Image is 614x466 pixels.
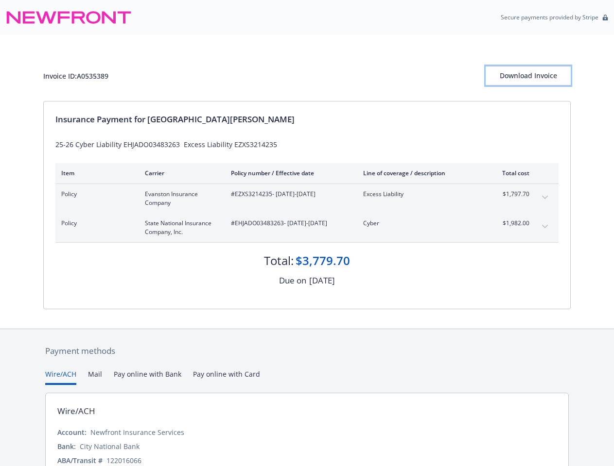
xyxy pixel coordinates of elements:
div: Payment methods [45,345,569,357]
div: 122016066 [106,455,141,466]
span: Evanston Insurance Company [145,190,215,207]
div: Newfront Insurance Services [90,427,184,437]
span: #EZXS3214235 - [DATE]-[DATE] [231,190,348,199]
button: Download Invoice [486,66,571,85]
div: Bank: [57,441,76,451]
div: PolicyEvanston Insurance Company#EZXS3214235- [DATE]-[DATE]Excess Liability$1,797.70expand content [55,184,559,213]
button: Mail [88,369,102,385]
div: Insurance Payment for [GEOGRAPHIC_DATA][PERSON_NAME] [55,113,559,126]
span: $1,797.70 [493,190,529,199]
div: Policy number / Effective date [231,169,348,177]
span: Excess Liability [363,190,477,199]
div: Item [61,169,129,177]
button: Pay online with Card [193,369,260,385]
div: Carrier [145,169,215,177]
div: Account: [57,427,87,437]
span: Cyber [363,219,477,228]
span: #EHJADO03483263 - [DATE]-[DATE] [231,219,348,228]
button: expand content [537,190,553,205]
div: 25-26 Cyber Liability EHJADO03483263 Excess Liability EZXS3214235 [55,139,559,150]
div: Download Invoice [486,67,571,85]
div: $3,779.70 [296,252,350,269]
div: Total: [264,252,294,269]
p: Secure payments provided by Stripe [501,13,598,21]
span: Policy [61,219,129,228]
div: [DATE] [309,274,335,287]
button: expand content [537,219,553,234]
div: City National Bank [80,441,140,451]
span: Policy [61,190,129,199]
div: Invoice ID: A0535389 [43,71,108,81]
div: Total cost [493,169,529,177]
div: Wire/ACH [57,405,95,417]
span: State National Insurance Company, Inc. [145,219,215,236]
div: ABA/Transit # [57,455,103,466]
button: Pay online with Bank [114,369,181,385]
span: $1,982.00 [493,219,529,228]
div: Due on [279,274,306,287]
div: PolicyState National Insurance Company, Inc.#EHJADO03483263- [DATE]-[DATE]Cyber$1,982.00expand co... [55,213,559,242]
div: Line of coverage / description [363,169,477,177]
button: Wire/ACH [45,369,76,385]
